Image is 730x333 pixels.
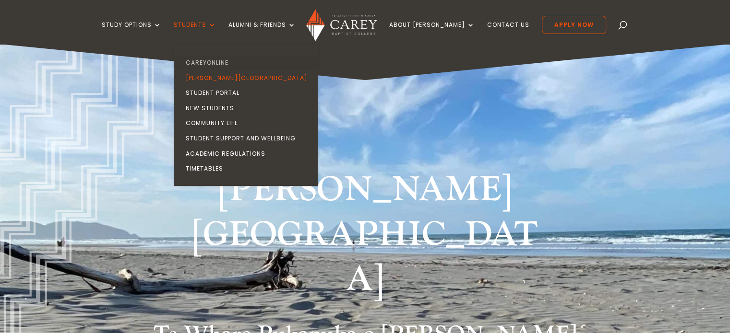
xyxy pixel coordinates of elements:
a: Academic Regulations [176,146,320,161]
a: Study Options [102,22,161,44]
h1: [PERSON_NAME][GEOGRAPHIC_DATA] [185,168,545,307]
a: CareyOnline [176,55,320,70]
a: Apply Now [542,16,606,34]
a: Alumni & Friends [228,22,296,44]
a: New Students [176,101,320,116]
a: [PERSON_NAME][GEOGRAPHIC_DATA] [176,70,320,86]
img: Carey Baptist College [306,9,377,41]
a: Students [174,22,216,44]
a: Timetables [176,161,320,176]
a: Student Support and Wellbeing [176,131,320,146]
a: Contact Us [487,22,529,44]
a: Community Life [176,115,320,131]
a: Student Portal [176,85,320,101]
a: About [PERSON_NAME] [389,22,475,44]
